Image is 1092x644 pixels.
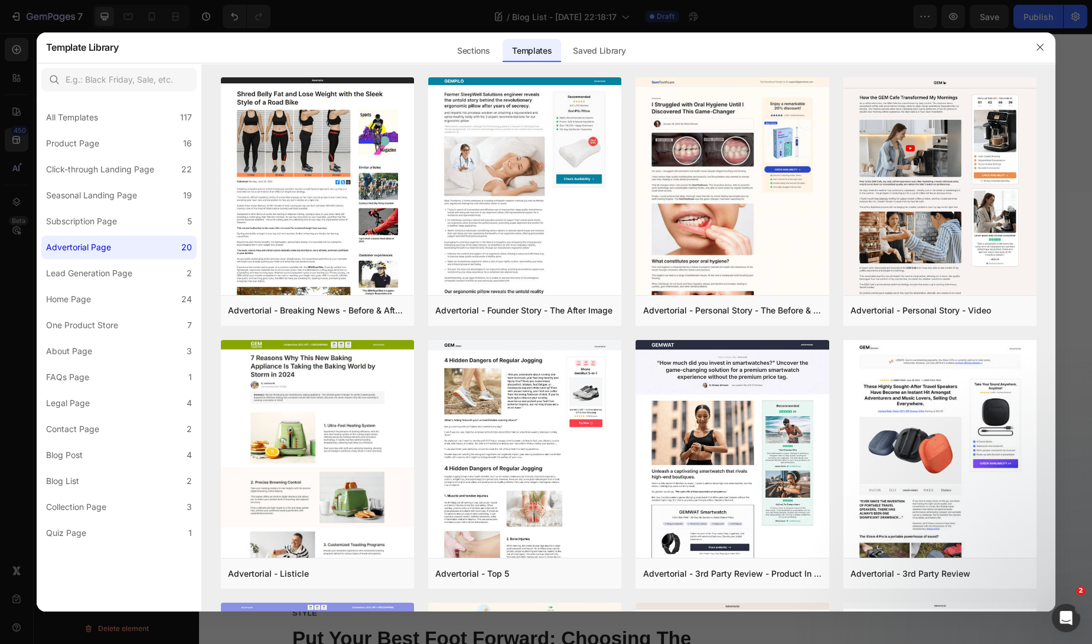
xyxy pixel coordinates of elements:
span: Injury Research & Biomechanics [587,358,723,368]
div: 20 [181,240,192,254]
div: About Page [46,344,92,358]
span: Comparisons [587,383,643,393]
div: Click-through Landing Page [46,162,154,176]
div: Popular Post [572,520,677,545]
div: 1 [188,370,192,384]
div: 2 [187,266,192,280]
div: Subscription Page [46,214,117,228]
div: Rich Text Editor. Editing area: main [586,403,689,422]
div: 117 [180,110,192,125]
div: 2 [187,422,192,436]
div: 22 [181,162,192,176]
div: Saved Library [563,39,635,63]
p: New [103,211,131,225]
div: FAQs Page [46,370,89,384]
h2: Welcome to the Research Corner: Where Science Meets Strength [219,8,674,71]
span: Downloads [587,455,634,465]
span: Purpose-Driven Training Outcomes [587,431,735,441]
div: Rich Text Editor. Editing area: main [586,354,725,374]
div: Collection Page [46,500,106,514]
div: Contact Page [46,422,99,436]
div: Advertorial - Personal Story - The Before & After Image Style 3 [643,303,822,318]
div: Rich Text Editor. Editing area: main [586,330,697,349]
div: 3 [187,500,192,514]
div: Blog Post [46,448,83,462]
span: Peer-Reviewed Studies [587,286,686,296]
p: STYLE [93,574,532,586]
div: Advertorial Page [46,240,111,254]
div: 19 [183,188,192,202]
div: 5 [187,214,192,228]
div: Categories [572,214,661,238]
div: All Templates [46,110,98,125]
p: All [587,262,599,276]
div: Rich Text Editor. Editing area: main [586,282,687,302]
div: Advertorial - Personal Story - Video [850,303,991,318]
div: 1 [188,526,192,540]
div: 4 [187,448,192,462]
h2: Template Library [46,32,119,63]
div: Sections [448,39,499,63]
div: One Product Store [46,318,118,332]
iframe: Intercom live chat [1052,604,1080,632]
img: Alt Image [92,207,533,559]
div: Advertorial - Listicle [228,567,309,581]
div: 3 [187,344,192,358]
span: Videos [587,479,616,489]
div: 4 [187,396,192,410]
span: 2 [1076,586,1086,596]
span: Real-World Applications [587,407,687,417]
div: Rich Text Editor. Editing area: main [586,378,644,398]
div: Advertorial - Founder Story - The After Image [435,303,612,318]
a: Put Your Best Foot Forward: Choosing The Best Designer Sneakers For Special Occasions [93,594,531,642]
div: 24 [181,292,192,306]
div: Rich Text Editor. Editing area: main [586,427,736,446]
div: Advertorial - 3rd Party Review - Product In Use Image [643,567,822,581]
div: Blog List [46,474,79,488]
div: Home Page [46,292,91,306]
div: Advertorial - 3rd Party Review [850,567,970,581]
div: Advertorial - Breaking News - Before & After Image [228,303,407,318]
p: Explore peer-reviewed studies, real-world applications, and the evolution of bench press design, ... [220,77,673,112]
div: Rich Text Editor. Editing area: main [586,306,689,326]
div: 7 [187,318,192,332]
div: Templates [503,39,561,63]
input: E.g.: Black Friday, Sale, etc. [41,68,197,91]
span: Bench Evolution & Design [587,334,696,344]
div: Text block [601,313,640,324]
div: Advertorial - Top 5 [435,567,509,581]
div: 16 [183,136,192,151]
div: Seasonal Landing Page [46,188,137,202]
div: 2 [187,474,192,488]
div: Legal Page [46,396,90,410]
div: Quiz Page [46,526,86,540]
div: Product Page [46,136,99,151]
div: Lead Generation Page [46,266,132,280]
